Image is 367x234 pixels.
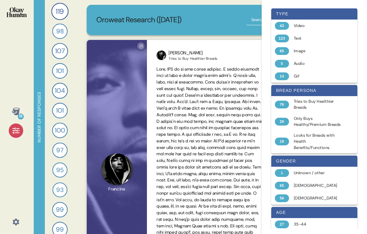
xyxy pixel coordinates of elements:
div: Text [294,35,342,41]
span: 101 [56,106,64,115]
div: Image [294,48,342,54]
div: Audio [294,61,342,67]
span: 97 [56,145,63,155]
div: [DEMOGRAPHIC_DATA] [294,183,342,189]
div: 5 [275,60,289,68]
span: 93 [56,185,64,194]
div: 27 [275,220,289,228]
span: 104 [55,86,65,96]
div: 15 [137,42,145,50]
span: 100 [54,126,65,135]
div: Tries to Buy Healthier Breads [294,99,342,111]
span: 98 [56,26,63,36]
div: 65 [275,182,289,190]
div: bread persona [271,85,357,96]
img: okayhuman.3b1b6348.png [7,7,27,17]
img: profilepic_24520335934267944.jpg [157,50,166,60]
div: gender [271,156,357,167]
div: 1 [275,169,289,177]
div: age [271,207,357,218]
div: Looks for Breads with Health Benefits/Functions [294,132,342,151]
div: Unknown / other [294,170,342,176]
span: 95 [56,166,64,175]
div: 76 [275,101,289,108]
div: 58 [275,194,289,202]
div: [PERSON_NAME] [169,50,217,56]
div: 29 [275,118,289,126]
span: 107 [55,46,65,56]
div: 14 [275,72,289,80]
input: Search all responses [247,14,322,25]
div: [DEMOGRAPHIC_DATA] [294,195,342,201]
div: Tries to Buy Healthier Breads [169,56,217,61]
span: 99 [56,205,64,214]
div: 13 [18,114,24,120]
div: 43 [275,22,289,30]
p: Oroweat Research ([DATE]) [96,14,182,26]
div: 123 [275,35,289,42]
div: type [271,8,357,20]
div: Only Buys Healthy/Premium Breads [294,116,342,128]
span: 101 [56,66,64,76]
div: 19 [275,138,289,145]
div: Gif [294,73,342,79]
div: 65 [275,47,289,55]
span: 119 [56,6,64,17]
div: Video [294,23,342,29]
div: 35-44 [294,221,342,227]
